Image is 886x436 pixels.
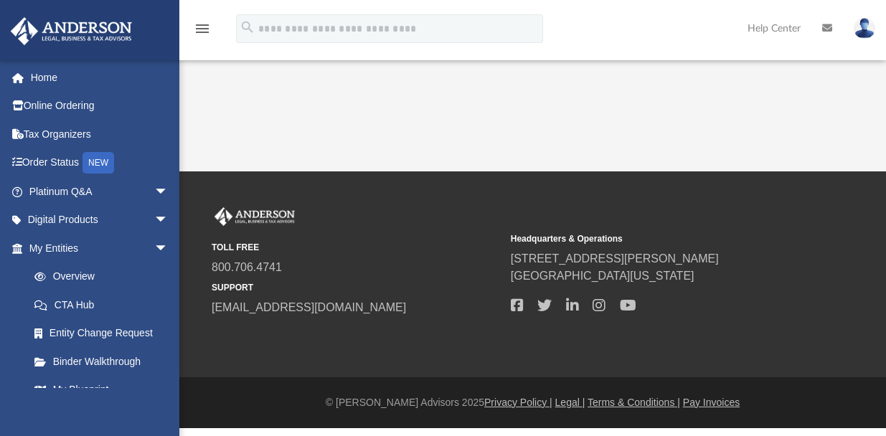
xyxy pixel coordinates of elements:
a: My Entitiesarrow_drop_down [10,234,190,262]
small: Headquarters & Operations [511,232,800,245]
span: arrow_drop_down [154,206,183,235]
div: © [PERSON_NAME] Advisors 2025 [179,395,886,410]
span: arrow_drop_down [154,234,183,263]
a: My Blueprint [20,376,183,404]
i: search [240,19,255,35]
a: CTA Hub [20,290,190,319]
img: Anderson Advisors Platinum Portal [212,207,298,226]
a: Overview [20,262,190,291]
img: User Pic [854,18,875,39]
a: Platinum Q&Aarrow_drop_down [10,177,190,206]
a: [STREET_ADDRESS][PERSON_NAME] [511,252,719,265]
a: Tax Organizers [10,120,190,148]
small: TOLL FREE [212,241,501,254]
img: Anderson Advisors Platinum Portal [6,17,136,45]
a: [GEOGRAPHIC_DATA][US_STATE] [511,270,694,282]
a: Entity Change Request [20,319,190,348]
a: 800.706.4741 [212,261,282,273]
a: Privacy Policy | [484,397,552,408]
a: Home [10,63,190,92]
a: Legal | [555,397,585,408]
a: Online Ordering [10,92,190,120]
small: SUPPORT [212,281,501,294]
a: menu [194,27,211,37]
i: menu [194,20,211,37]
div: NEW [83,152,114,174]
a: Terms & Conditions | [588,397,680,408]
span: arrow_drop_down [154,177,183,207]
a: Order StatusNEW [10,148,190,178]
a: Binder Walkthrough [20,347,190,376]
a: Digital Productsarrow_drop_down [10,206,190,234]
a: [EMAIL_ADDRESS][DOMAIN_NAME] [212,301,406,313]
a: Pay Invoices [683,397,740,408]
